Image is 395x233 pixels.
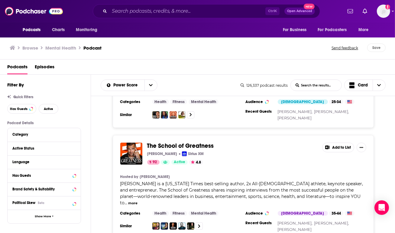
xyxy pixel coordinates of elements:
[12,131,76,138] button: Category
[241,83,288,88] div: 126,337 podcast results
[120,99,147,104] h3: Categories
[12,172,76,179] button: Has Guests
[12,160,72,164] div: Language
[5,5,63,17] img: Podchaser - Follow, Share and Rate Podcasts
[358,26,369,34] span: More
[147,151,177,156] p: [PERSON_NAME]
[189,99,219,104] a: Mental Health
[322,143,354,152] button: Add to List
[170,222,177,230] img: The Diary Of A CEO with Steven Bartlett
[8,210,81,223] button: Show More
[12,158,76,166] button: Language
[23,26,41,34] span: Podcasts
[120,224,147,228] h3: Similar
[278,115,312,120] a: [PERSON_NAME]
[367,44,386,52] button: Save
[147,160,160,165] a: 92
[377,5,390,18] span: Logged in as jfalkner
[314,24,356,36] button: open menu
[188,151,204,156] p: Sirius XM
[120,112,147,117] h3: Similar
[101,83,144,87] button: open menu
[152,222,160,230] img: The Tim Ferriss Show
[287,10,312,13] span: Open Advanced
[12,144,76,152] button: Active Status
[152,211,169,216] a: Health
[283,26,307,34] span: For Business
[354,24,376,36] button: open menu
[170,111,177,118] img: The Daily Motivation
[12,201,35,205] span: Political Skew
[12,132,72,137] div: Category
[187,222,194,230] a: The Level Up Podcast w/ Paul Alex
[377,5,390,18] button: Show profile menu
[314,109,349,114] a: [PERSON_NAME],
[35,62,54,74] a: Episodes
[344,79,386,91] button: Choose View
[52,26,65,34] span: Charts
[128,201,138,206] button: more
[147,143,214,149] a: The School of Greatness
[152,111,160,118] img: The Mindset Mentor
[10,107,28,111] span: Has Guests
[278,109,313,114] a: [PERSON_NAME],
[265,7,280,15] span: Ctrl K
[330,44,360,52] button: Send feedback
[174,159,185,165] span: Active
[278,227,312,232] a: [PERSON_NAME]
[72,24,105,36] button: open menu
[120,143,142,165] img: The School of Greatness
[171,160,188,165] a: Active
[101,79,157,91] h2: Choose List sort
[12,185,76,193] button: Brand Safety & Suitability
[7,104,36,114] button: Has Guests
[385,5,390,9] svg: Add a profile image
[178,222,186,230] img: Huberman Lab
[7,62,28,74] a: Podcasts
[120,211,147,216] h3: Categories
[246,99,273,104] h3: Audience
[161,222,168,230] img: Young and Profiting with Hala Taha (Entrepreneurship, Sales, Marketing)
[304,4,315,9] span: New
[284,8,315,15] button: Open AdvancedNew
[147,142,214,150] span: The School of Greatness
[279,24,314,36] button: open menu
[161,111,168,118] img: Oprah's Super Soul
[182,151,187,156] img: Sirius XM
[93,4,320,18] div: Search podcasts, credits, & more...
[357,143,366,152] button: Show More Button
[278,211,328,216] div: [DEMOGRAPHIC_DATA]
[153,159,157,165] span: 92
[189,160,203,165] button: 4.8
[170,99,187,104] a: Fitness
[170,211,187,216] a: Fitness
[83,45,102,51] h3: Podcast
[278,99,328,104] div: [DEMOGRAPHIC_DATA]
[125,200,128,205] span: ...
[278,221,313,225] a: [PERSON_NAME],
[109,6,265,16] input: Search podcasts, credits, & more...
[329,211,343,216] div: 35-44
[113,83,140,87] span: Power Score
[39,104,58,114] button: Active
[12,199,76,206] button: Political SkewBeta
[178,111,186,118] img: The Mel Robbins Podcast
[12,173,71,178] div: Has Guests
[182,151,204,156] a: Sirius XMSirius XM
[22,45,38,51] a: Browse
[35,215,51,218] span: Show More
[44,107,53,111] span: Active
[48,24,69,36] a: Charts
[45,45,76,51] h1: Mental Health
